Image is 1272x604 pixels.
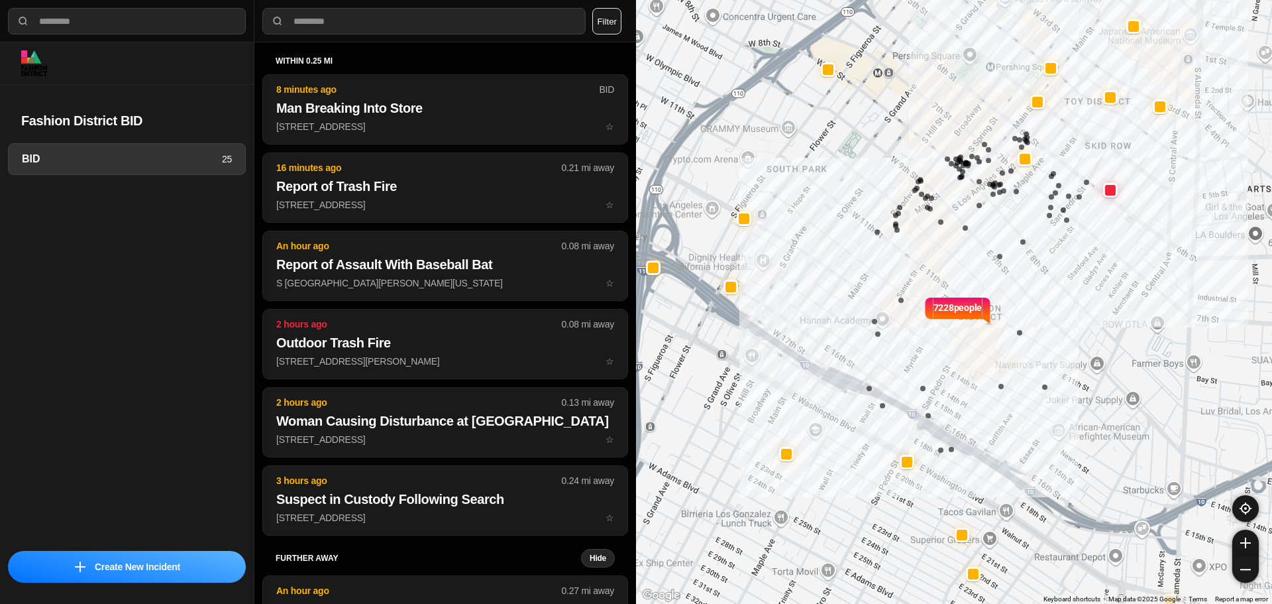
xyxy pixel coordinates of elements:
[262,355,628,367] a: 2 hours ago0.08 mi awayOutdoor Trash Fire[STREET_ADDRESS][PERSON_NAME]star
[606,356,614,367] span: star
[17,15,30,28] img: search
[276,584,562,597] p: An hour ago
[1240,503,1251,514] img: recenter
[1232,530,1259,556] button: zoom-in
[590,553,606,564] small: Hide
[276,99,614,117] h2: Man Breaking Into Store
[1240,538,1251,548] img: zoom-in
[933,301,982,330] p: 7228 people
[1043,595,1100,604] button: Keyboard shortcuts
[95,560,180,574] p: Create New Incident
[21,50,47,76] img: logo
[276,198,614,211] p: [STREET_ADDRESS]
[262,512,628,523] a: 3 hours ago0.24 mi awaySuspect in Custody Following Search[STREET_ADDRESS]star
[222,152,232,166] p: 25
[262,277,628,288] a: An hour ago0.08 mi awayReport of Assault With Baseball BatS [GEOGRAPHIC_DATA][PERSON_NAME][US_STA...
[606,200,614,210] span: star
[276,177,614,196] h2: Report of Trash Fire
[1240,564,1251,575] img: zoom-out
[276,239,562,253] p: An hour ago
[276,511,614,524] p: [STREET_ADDRESS]
[276,412,614,430] h2: Woman Causing Disturbance at [GEOGRAPHIC_DATA]
[21,111,233,130] h2: Fashion District BID
[606,278,614,288] span: star
[581,549,615,568] button: Hide
[1189,595,1207,603] a: Terms (opens in new tab)
[606,121,614,132] span: star
[262,152,628,223] button: 16 minutes ago0.21 mi awayReport of Trash Fire[STREET_ADDRESS]star
[276,318,562,331] p: 2 hours ago
[1215,595,1268,603] a: Report a map error
[276,83,599,96] p: 8 minutes ago
[262,74,628,145] button: 8 minutes agoBIDMan Breaking Into Store[STREET_ADDRESS]star
[262,121,628,132] a: 8 minutes agoBIDMan Breaking Into Store[STREET_ADDRESS]star
[1232,495,1259,522] button: recenter
[982,296,992,325] img: notch
[562,396,614,409] p: 0.13 mi away
[562,239,614,253] p: 0.08 mi away
[562,474,614,487] p: 0.24 mi away
[562,318,614,331] p: 0.08 mi away
[276,553,581,564] h5: further away
[8,551,246,583] button: iconCreate New Incident
[8,143,246,175] a: BID25
[276,161,562,174] p: 16 minutes ago
[606,513,614,523] span: star
[1108,595,1181,603] span: Map data ©2025 Google
[562,161,614,174] p: 0.21 mi away
[276,333,614,352] h2: Outdoor Trash Fire
[276,490,614,509] h2: Suspect in Custody Following Search
[562,584,614,597] p: 0.27 mi away
[262,199,628,210] a: 16 minutes ago0.21 mi awayReport of Trash Fire[STREET_ADDRESS]star
[262,231,628,301] button: An hour ago0.08 mi awayReport of Assault With Baseball BatS [GEOGRAPHIC_DATA][PERSON_NAME][US_STA...
[592,8,621,34] button: Filter
[639,587,683,604] img: Google
[599,83,614,96] p: BID
[276,433,614,446] p: [STREET_ADDRESS]
[639,587,683,604] a: Open this area in Google Maps (opens a new window)
[276,355,614,368] p: [STREET_ADDRESS][PERSON_NAME]
[276,396,562,409] p: 2 hours ago
[276,474,562,487] p: 3 hours ago
[276,56,615,66] h5: within 0.25 mi
[262,465,628,536] button: 3 hours ago0.24 mi awaySuspect in Custody Following Search[STREET_ADDRESS]star
[276,276,614,290] p: S [GEOGRAPHIC_DATA][PERSON_NAME][US_STATE]
[276,120,614,133] p: [STREET_ADDRESS]
[75,562,85,572] img: icon
[262,387,628,457] button: 2 hours ago0.13 mi awayWoman Causing Disturbance at [GEOGRAPHIC_DATA][STREET_ADDRESS]star
[22,151,222,167] h3: BID
[276,255,614,274] h2: Report of Assault With Baseball Bat
[1232,556,1259,583] button: zoom-out
[606,434,614,445] span: star
[262,434,628,445] a: 2 hours ago0.13 mi awayWoman Causing Disturbance at [GEOGRAPHIC_DATA][STREET_ADDRESS]star
[271,15,284,28] img: search
[924,296,933,325] img: notch
[262,309,628,379] button: 2 hours ago0.08 mi awayOutdoor Trash Fire[STREET_ADDRESS][PERSON_NAME]star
